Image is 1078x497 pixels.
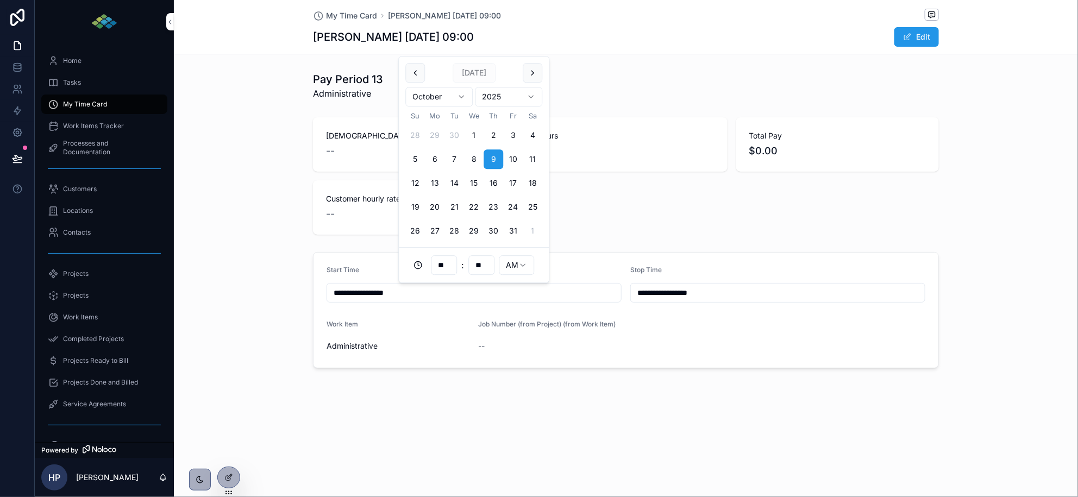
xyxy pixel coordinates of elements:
[63,356,128,365] span: Projects Ready to Bill
[326,10,377,21] span: My Time Card
[41,286,167,305] a: Projects
[425,111,444,121] th: Monday
[63,122,124,130] span: Work Items Tracker
[313,87,383,100] span: Administrative
[464,125,484,145] button: Wednesday, October 1st, 2025
[41,73,167,92] a: Tasks
[484,149,503,169] button: Today, Thursday, October 9th, 2025, selected
[63,185,97,193] span: Customers
[326,206,335,222] span: --
[479,341,485,351] span: --
[523,197,542,217] button: Saturday, October 25th, 2025
[503,111,523,121] th: Friday
[63,206,93,215] span: Locations
[425,125,444,145] button: Monday, September 29th, 2025
[523,111,542,121] th: Saturday
[63,313,98,322] span: Work Items
[326,143,335,159] span: --
[41,116,167,136] a: Work Items Tracker
[484,197,503,217] button: Thursday, October 23rd, 2025
[405,149,425,169] button: Sunday, October 5th, 2025
[41,51,167,71] a: Home
[41,436,167,455] a: Parts
[76,472,139,483] p: [PERSON_NAME]
[425,149,444,169] button: Monday, October 6th, 2025
[327,266,359,274] span: Start Time
[479,320,616,328] span: Job Number (from Project) (from Work Item)
[464,149,484,169] button: Wednesday, October 8th, 2025
[327,341,378,351] a: Administrative
[41,351,167,370] a: Projects Ready to Bill
[405,221,425,241] button: Sunday, October 26th, 2025
[503,149,523,169] button: Friday, October 10th, 2025
[405,197,425,217] button: Sunday, October 19th, 2025
[464,111,484,121] th: Wednesday
[444,197,464,217] button: Tuesday, October 21st, 2025
[464,197,484,217] button: Wednesday, October 22nd, 2025
[63,56,82,65] span: Home
[41,329,167,349] a: Completed Projects
[41,223,167,242] a: Contacts
[405,254,542,276] div: :
[63,291,89,300] span: Projects
[749,143,926,159] span: $0.00
[91,13,118,30] img: App logo
[41,179,167,199] a: Customers
[894,27,939,47] button: Edit
[523,173,542,193] button: Saturday, October 18th, 2025
[425,197,444,217] button: Monday, October 20th, 2025
[444,111,464,121] th: Tuesday
[405,111,425,121] th: Sunday
[326,130,503,141] span: [DEMOGRAPHIC_DATA] Rate (from Employee)
[537,130,714,141] span: Hours
[503,221,523,241] button: Friday, October 31st, 2025
[484,221,503,241] button: Thursday, October 30th, 2025
[405,111,542,241] table: October 2025
[523,125,542,145] button: Saturday, October 4th, 2025
[313,72,383,87] h1: Pay Period 13
[425,173,444,193] button: Monday, October 13th, 2025
[327,320,358,328] span: Work Item
[48,471,60,484] span: HP
[425,221,444,241] button: Monday, October 27th, 2025
[63,78,81,87] span: Tasks
[444,221,464,241] button: Tuesday, October 28th, 2025
[630,266,662,274] span: Stop Time
[503,173,523,193] button: Friday, October 17th, 2025
[405,173,425,193] button: Sunday, October 12th, 2025
[464,221,484,241] button: Wednesday, October 29th, 2025
[503,125,523,145] button: Friday, October 3rd, 2025
[41,95,167,114] a: My Time Card
[41,138,167,158] a: Processes and Documentation
[503,197,523,217] button: Friday, October 24th, 2025
[63,228,91,237] span: Contacts
[41,373,167,392] a: Projects Done and Billed
[41,446,78,455] span: Powered by
[523,221,542,241] button: Saturday, November 1st, 2025
[388,10,501,21] a: [PERSON_NAME] [DATE] 09:00
[63,441,79,450] span: Parts
[313,29,474,45] h1: [PERSON_NAME] [DATE] 09:00
[63,378,138,387] span: Projects Done and Billed
[537,143,714,159] span: 8
[464,173,484,193] button: Wednesday, October 15th, 2025
[63,400,126,408] span: Service Agreements
[63,100,107,109] span: My Time Card
[444,173,464,193] button: Tuesday, October 14th, 2025
[41,307,167,327] a: Work Items
[484,173,503,193] button: Thursday, October 16th, 2025
[63,269,89,278] span: Projects
[41,201,167,221] a: Locations
[35,442,174,458] a: Powered by
[523,149,542,169] button: Saturday, October 11th, 2025
[63,139,156,156] span: Processes and Documentation
[484,111,503,121] th: Thursday
[444,125,464,145] button: Tuesday, September 30th, 2025
[63,335,124,343] span: Completed Projects
[313,10,377,21] a: My Time Card
[41,264,167,284] a: Projects
[749,130,926,141] span: Total Pay
[484,125,503,145] button: Thursday, October 2nd, 2025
